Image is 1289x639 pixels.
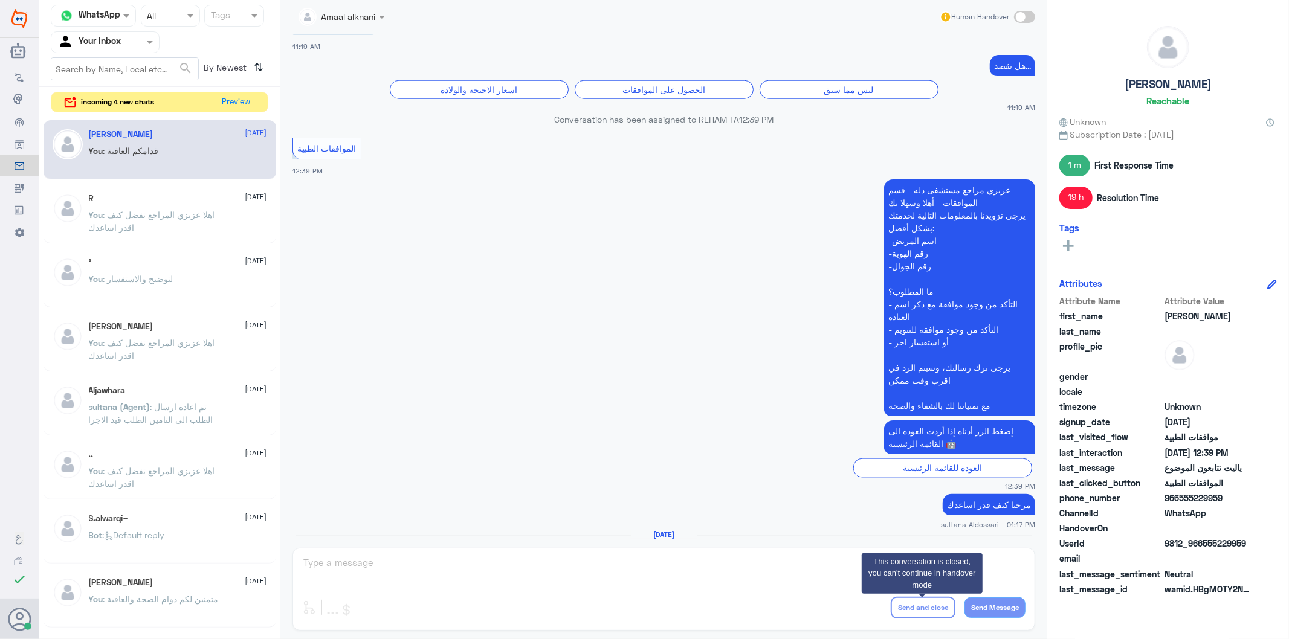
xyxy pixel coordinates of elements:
h6: Tags [1059,222,1079,233]
span: null [1165,522,1252,535]
span: : متمنين لكم دوام الصحة والعافية [103,594,219,604]
span: search [178,61,193,75]
span: : لتوضيح والاستفسار [103,274,173,284]
span: 2025-05-28T09:39:12.185Z [1165,446,1252,459]
p: 28/5/2025, 11:19 AM [990,55,1035,76]
span: wamid.HBgMOTY2NTU1MjI5OTU5FQIAEhggRTFFQTMzNTU0NDIxN0Q2MzdGMDRFQzFGOTBDRjMzMjgA [1165,583,1252,596]
img: defaultAdmin.png [1165,340,1195,370]
span: : Default reply [103,530,165,540]
span: Attribute Name [1059,295,1162,307]
span: [DATE] [245,512,267,522]
span: first_name [1059,310,1162,323]
span: First Response Time [1094,159,1174,172]
i: ⇅ [254,57,264,77]
span: You [89,274,103,284]
div: ليس مما سبق [760,80,938,99]
span: last_clicked_button [1059,477,1162,489]
button: Send and close [891,597,955,618]
span: last_name [1059,325,1162,338]
input: Search by Name, Local etc… [51,58,198,80]
h5: Ahmad Mansi [89,321,153,332]
span: last_visited_flow [1059,431,1162,443]
span: null [1165,552,1252,565]
p: Conversation has been assigned to REHAM TA [292,113,1035,126]
span: incoming 4 new chats [82,97,155,108]
span: : قدامكم العافية [103,146,159,156]
h5: R [89,193,94,204]
img: yourInbox.svg [57,33,76,51]
span: موافقات الطبية [1165,431,1252,443]
span: 1 m [1059,155,1090,176]
span: 12:39 PM [739,114,774,124]
span: You [89,594,103,604]
span: last_message_sentiment [1059,568,1162,580]
button: Avatar [8,608,31,631]
span: Subscription Date : [DATE] [1059,128,1277,141]
span: profile_pic [1059,340,1162,368]
span: You [89,146,103,156]
button: Send Message [964,597,1026,618]
span: [DATE] [245,191,267,202]
i: check [12,572,27,586]
span: sultana (Agent) [89,402,150,412]
span: الموافقات الطبية [1165,477,1252,489]
span: 2 [1165,507,1252,519]
span: last_message [1059,461,1162,474]
span: HandoverOn [1059,522,1162,535]
span: [DATE] [245,319,267,330]
h5: .. [89,449,94,460]
img: defaultAdmin.png [1148,27,1189,68]
h6: Attributes [1059,278,1102,289]
p: 28/5/2025, 1:17 PM [943,494,1035,515]
span: : تم اعادة ارسال الطلب الى التامين الطلب قيد الاجرا [89,402,213,425]
span: last_message_id [1059,583,1162,596]
span: phone_number [1059,492,1162,504]
span: Ahmed [1165,310,1252,323]
img: defaultAdmin.png [53,321,83,352]
img: defaultAdmin.png [53,577,83,608]
div: Tags [209,8,230,24]
span: Human Handover [952,11,1010,22]
img: Widebot Logo [11,9,27,28]
img: defaultAdmin.png [53,257,83,287]
span: [DATE] [245,384,267,394]
span: You [89,466,103,476]
button: Preview [217,92,256,112]
span: locale [1059,385,1162,398]
span: 19 h [1059,187,1093,208]
span: 12:39 PM [292,167,323,175]
span: null [1165,370,1252,383]
span: 966555229959 [1165,492,1252,504]
span: 12:39 PM [1005,481,1035,491]
span: email [1059,552,1162,565]
span: الموافقات الطبية [298,143,357,153]
span: Bot [89,530,103,540]
img: defaultAdmin.png [53,513,83,544]
span: sultana Aldossari - 01:17 PM [941,519,1035,530]
span: 9812_966555229959 [1165,537,1252,550]
h5: [PERSON_NAME] [1125,77,1212,91]
span: timezone [1059,400,1162,413]
span: You [89,210,103,220]
h5: ° [89,257,92,268]
span: ياليت تتابعون الموضوع [1165,461,1252,474]
span: By Newest [199,57,250,82]
div: العودة للقائمة الرئيسية [853,458,1032,477]
img: defaultAdmin.png [53,385,83,416]
img: defaultAdmin.png [53,193,83,223]
h5: Aljawhara [89,385,126,396]
h5: Sarah [89,577,153,588]
img: whatsapp.png [57,7,76,25]
span: [DATE] [245,448,267,458]
span: Attribute Value [1165,295,1252,307]
img: defaultAdmin.png [53,449,83,480]
span: last_interaction [1059,446,1162,459]
span: Unknown [1165,400,1252,413]
span: [DATE] [245,576,267,586]
h5: S.alwarqi~ [89,513,129,524]
span: null [1165,385,1252,398]
button: search [178,59,193,79]
span: Resolution Time [1097,191,1159,204]
h5: Ahmed [89,129,153,140]
span: : اهلا عزيزي المراجع تفضل كيف اقدر اساعدك [89,210,215,233]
